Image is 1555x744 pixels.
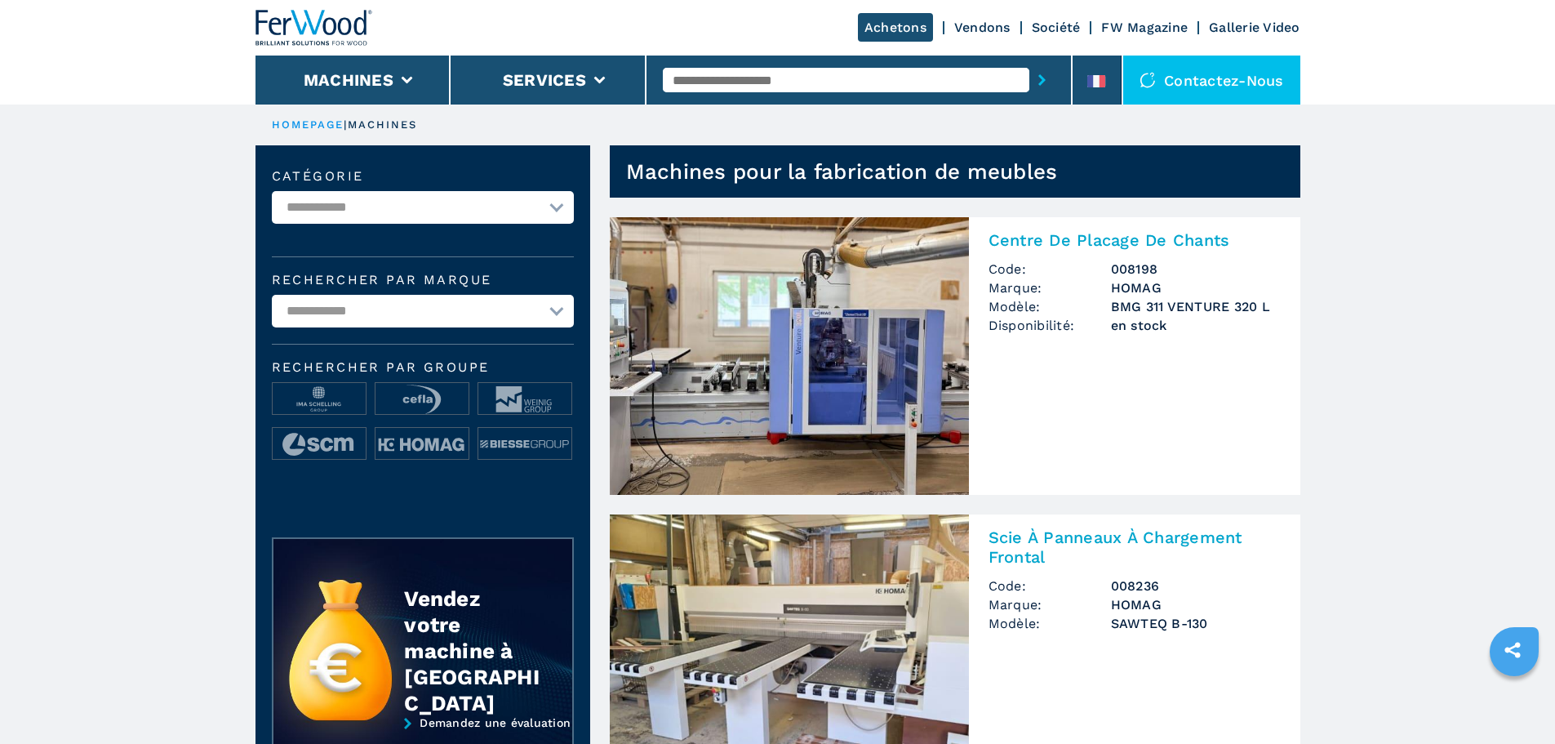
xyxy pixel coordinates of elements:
h3: 008236 [1111,577,1281,595]
img: Centre De Placage De Chants HOMAG BMG 311 VENTURE 320 L [610,217,969,495]
span: Modèle: [989,297,1111,316]
img: image [375,428,469,461]
a: Achetons [858,13,933,42]
div: Vendez votre machine à [GEOGRAPHIC_DATA] [404,586,540,716]
div: Contactez-nous [1123,56,1300,105]
img: image [273,383,366,416]
img: image [478,383,571,416]
h3: 008198 [1111,260,1281,278]
p: machines [348,118,418,132]
span: | [344,118,347,131]
h3: HOMAG [1111,278,1281,297]
span: Rechercher par groupe [272,361,574,374]
h1: Machines pour la fabrication de meubles [626,158,1058,185]
span: Marque: [989,278,1111,297]
a: Société [1032,20,1081,35]
h2: Scie À Panneaux À Chargement Frontal [989,528,1281,567]
img: Contactez-nous [1140,72,1156,88]
span: Marque: [989,595,1111,614]
img: image [478,428,571,461]
a: HOMEPAGE [272,118,344,131]
h3: BMG 311 VENTURE 320 L [1111,297,1281,316]
span: Modèle: [989,614,1111,633]
button: submit-button [1029,61,1055,99]
button: Services [503,70,586,90]
a: Vendons [954,20,1011,35]
a: Gallerie Video [1209,20,1300,35]
label: Rechercher par marque [272,274,574,287]
img: image [375,383,469,416]
span: Disponibilité: [989,316,1111,335]
img: Ferwood [255,10,373,46]
h3: SAWTEQ B-130 [1111,614,1281,633]
label: catégorie [272,170,574,183]
a: sharethis [1492,630,1533,670]
img: image [273,428,366,461]
h2: Centre De Placage De Chants [989,230,1281,250]
span: Code: [989,577,1111,595]
span: Code: [989,260,1111,278]
h3: HOMAG [1111,595,1281,614]
button: Machines [304,70,393,90]
a: FW Magazine [1101,20,1188,35]
iframe: Chat [1486,670,1543,732]
span: en stock [1111,316,1281,335]
a: Centre De Placage De Chants HOMAG BMG 311 VENTURE 320 LCentre De Placage De ChantsCode:008198Marq... [610,217,1300,495]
